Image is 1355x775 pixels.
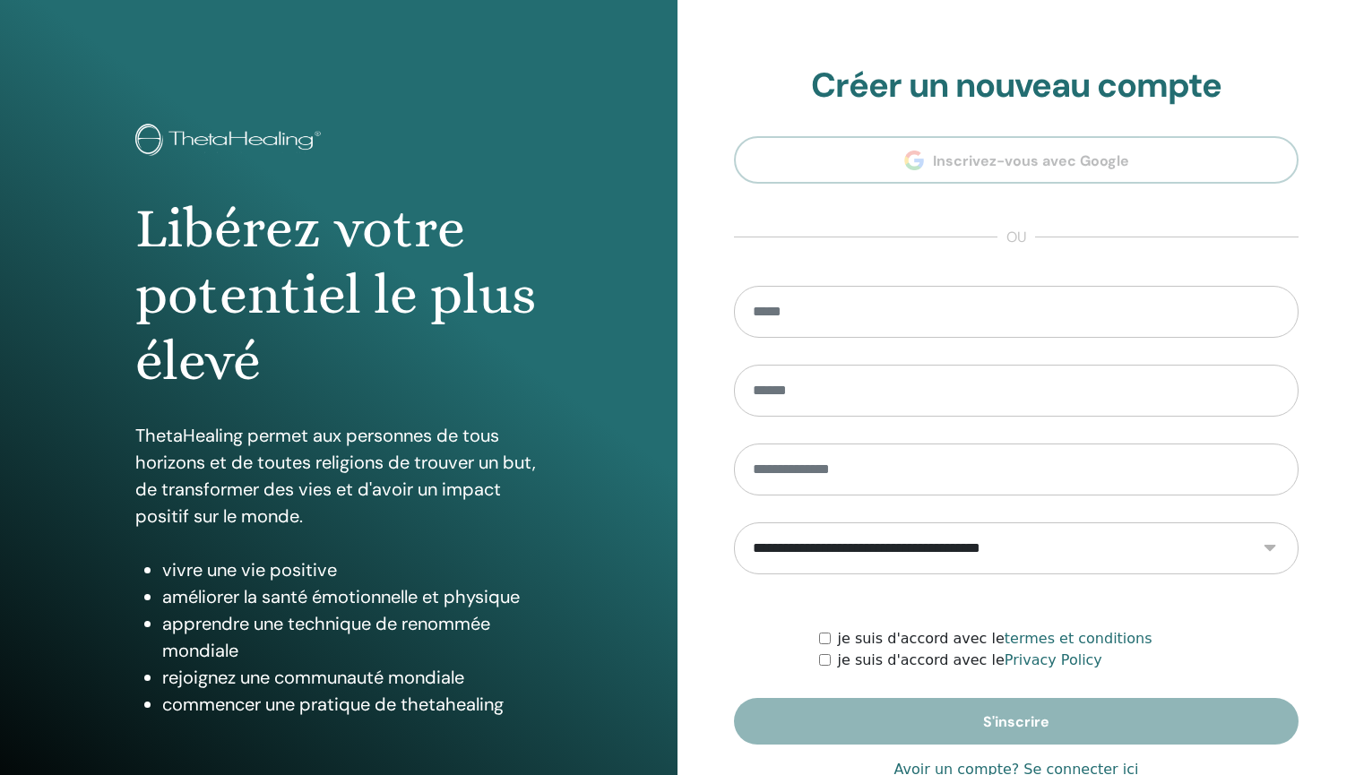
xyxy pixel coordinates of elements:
[1005,651,1102,668] a: Privacy Policy
[997,227,1035,248] span: ou
[162,691,542,718] li: commencer une pratique de thetahealing
[135,422,542,530] p: ThetaHealing permet aux personnes de tous horizons et de toutes religions de trouver un but, de t...
[162,610,542,664] li: apprendre une technique de renommée mondiale
[838,628,1152,650] label: je suis d'accord avec le
[162,664,542,691] li: rejoignez une communauté mondiale
[1005,630,1152,647] a: termes et conditions
[838,650,1102,671] label: je suis d'accord avec le
[162,583,542,610] li: améliorer la santé émotionnelle et physique
[734,65,1299,107] h2: Créer un nouveau compte
[135,195,542,395] h1: Libérez votre potentiel le plus élevé
[162,556,542,583] li: vivre une vie positive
